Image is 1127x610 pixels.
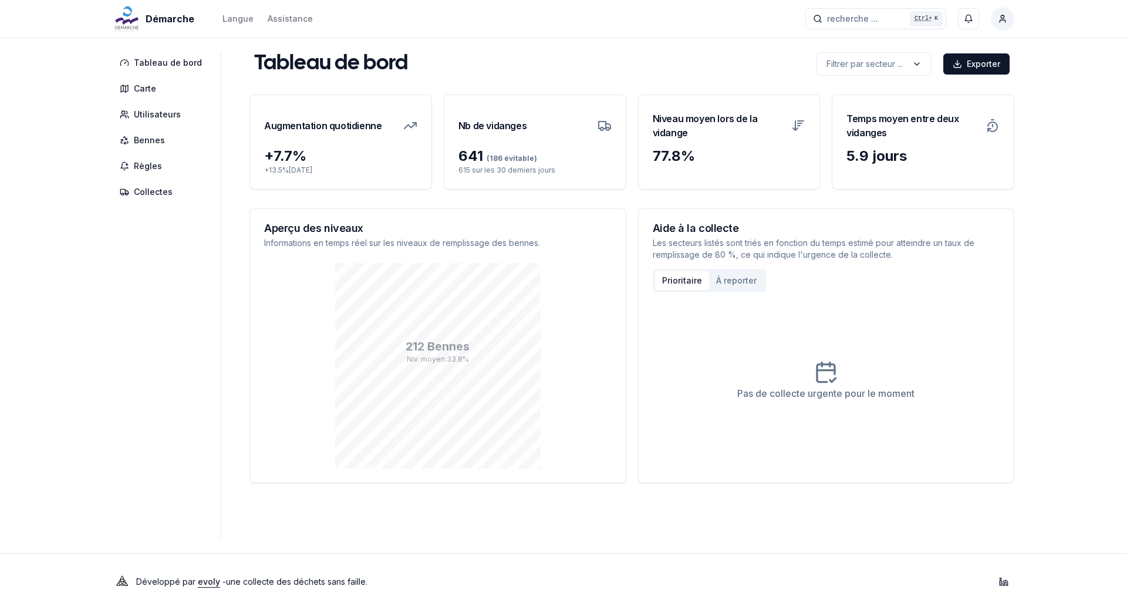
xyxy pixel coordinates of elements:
button: Prioritaire [655,271,709,290]
a: Règles [113,156,214,177]
h3: Niveau moyen lors de la vidange [653,109,785,142]
a: Assistance [268,12,313,26]
p: 615 sur les 30 derniers jours [458,166,612,175]
a: evoly [198,577,220,587]
h3: Nb de vidanges [458,109,527,142]
div: Langue [222,13,254,25]
span: Tableau de bord [134,57,202,69]
p: + 13.5 % [DATE] [264,166,417,175]
h3: Temps moyen entre deux vidanges [846,109,978,142]
p: Filtrer par secteur ... [826,58,903,70]
span: (186 évitable) [483,154,537,163]
div: 641 [458,147,612,166]
h3: Aperçu des niveaux [264,223,612,234]
a: Démarche [113,12,199,26]
h3: Aide à la collecte [653,223,1000,234]
a: Bennes [113,130,214,151]
span: Carte [134,83,156,95]
span: Bennes [134,134,165,146]
h1: Tableau de bord [254,52,408,76]
span: Collectes [134,186,173,198]
div: Pas de collecte urgente pour le moment [737,386,915,400]
span: Démarche [146,12,194,26]
h3: Augmentation quotidienne [264,109,382,142]
a: Tableau de bord [113,52,214,73]
p: Les secteurs listés sont triés en fonction du temps estimé pour atteindre un taux de remplissage ... [653,237,1000,261]
a: Utilisateurs [113,104,214,125]
button: À reporter [709,271,764,290]
button: recherche ...Ctrl+K [805,8,946,29]
div: 5.9 jours [846,147,1000,166]
button: Exporter [943,53,1010,75]
div: 77.8 % [653,147,806,166]
p: Développé par - une collecte des déchets sans faille . [136,574,367,590]
a: Carte [113,78,214,99]
button: Langue [222,12,254,26]
a: Collectes [113,181,214,203]
span: Règles [134,160,162,172]
div: + 7.7 % [264,147,417,166]
button: label [816,52,932,76]
img: Evoly Logo [113,572,131,591]
p: Informations en temps réel sur les niveaux de remplissage des bennes. [264,237,612,249]
span: recherche ... [827,13,878,25]
span: Utilisateurs [134,109,181,120]
img: Démarche Logo [113,5,141,33]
